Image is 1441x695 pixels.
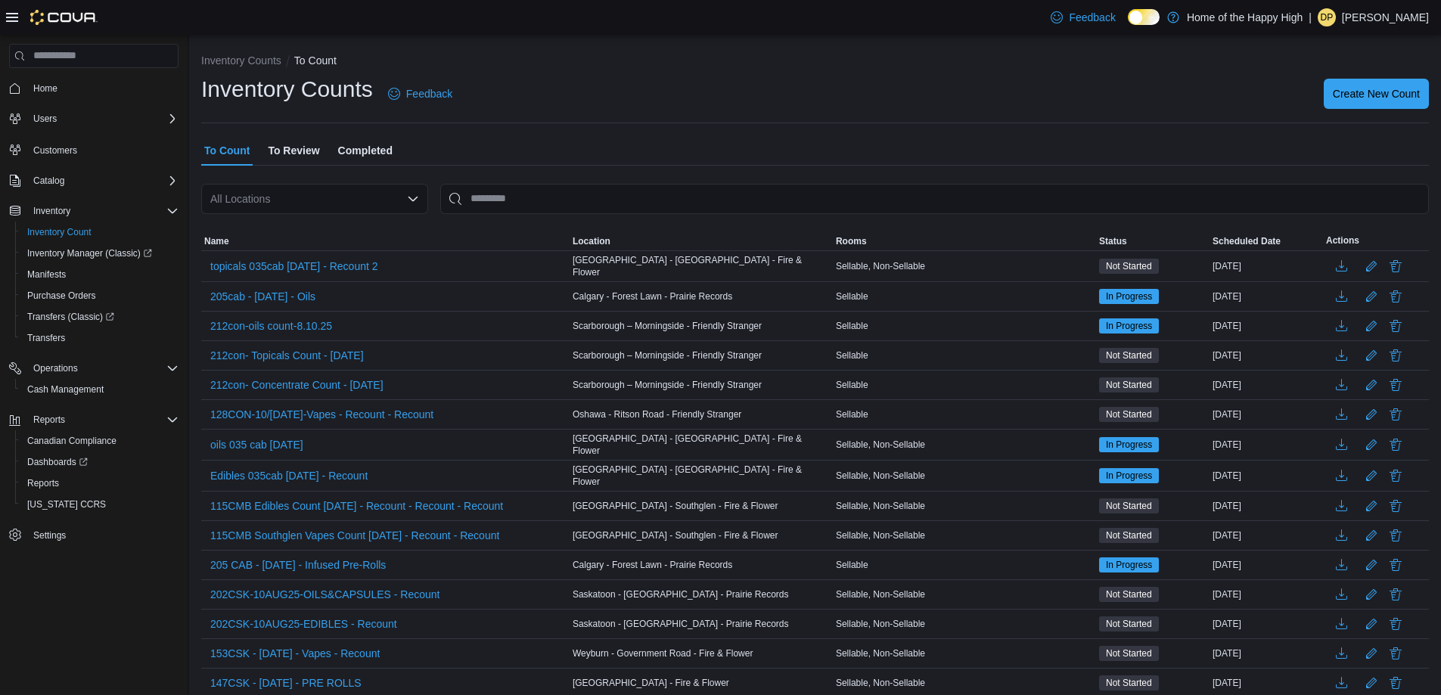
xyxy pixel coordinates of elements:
span: Cash Management [21,380,179,399]
button: Delete [1387,405,1405,424]
span: 212con- Concentrate Count - [DATE] [210,377,384,392]
span: Inventory Count [27,226,92,238]
button: Delete [1387,556,1405,574]
button: To Count [294,54,337,67]
button: Operations [27,359,84,377]
span: Calgary - Forest Lawn - Prairie Records [573,559,732,571]
input: Dark Mode [1128,9,1160,25]
span: In Progress [1099,437,1159,452]
a: Inventory Count [21,223,98,241]
span: 212con-oils count-8.10.25 [210,318,332,334]
div: [DATE] [1210,615,1323,633]
div: [DATE] [1210,467,1323,485]
button: Manifests [15,264,185,285]
span: Completed [338,135,393,166]
span: [GEOGRAPHIC_DATA] - [GEOGRAPHIC_DATA] - Fire & Flower [573,464,830,488]
span: 115CMB Edibles Count [DATE] - Recount - Recount - Recount [210,498,503,513]
button: Inventory [3,200,185,222]
a: Cash Management [21,380,110,399]
button: Delete [1387,644,1405,662]
div: [DATE] [1210,674,1323,692]
button: Status [1096,232,1210,250]
button: Edit count details [1362,255,1380,278]
button: Edit count details [1362,374,1380,396]
span: Catalog [33,175,64,187]
span: Not Started [1099,348,1159,363]
button: Delete [1387,436,1405,454]
button: oils 035 cab [DATE] [204,433,309,456]
span: In Progress [1099,468,1159,483]
div: Sellable [833,405,1096,424]
a: Feedback [1045,2,1121,33]
button: Delete [1387,497,1405,515]
span: Reports [21,474,179,492]
span: Status [1099,235,1127,247]
a: Feedback [382,79,458,109]
span: In Progress [1106,558,1152,572]
span: To Count [204,135,250,166]
a: Transfers (Classic) [15,306,185,327]
span: Canadian Compliance [27,435,116,447]
button: 115CMB Southglen Vapes Count [DATE] - Recount - Recount [204,524,505,547]
a: Transfers (Classic) [21,308,120,326]
span: In Progress [1106,438,1152,451]
span: Inventory [27,202,179,220]
div: [DATE] [1210,585,1323,603]
button: Edit count details [1362,672,1380,694]
span: Inventory Count [21,223,179,241]
span: Edibles 035cab [DATE] - Recount [210,468,368,483]
div: [DATE] [1210,436,1323,454]
span: To Review [268,135,319,166]
span: Not Started [1106,378,1152,392]
span: Scheduled Date [1213,235,1281,247]
span: Transfers (Classic) [27,311,114,323]
span: Purchase Orders [27,290,96,302]
p: | [1309,8,1312,26]
div: [DATE] [1210,497,1323,515]
div: [DATE] [1210,317,1323,335]
button: Customers [3,138,185,160]
a: Settings [27,526,72,545]
button: Rooms [833,232,1096,250]
span: Operations [27,359,179,377]
button: Inventory Counts [201,54,281,67]
div: Sellable, Non-Sellable [833,644,1096,662]
div: Sellable [833,317,1096,335]
p: [PERSON_NAME] [1342,8,1429,26]
button: Edit count details [1362,613,1380,635]
button: 205 CAB - [DATE] - Infused Pre-Rolls [204,554,392,576]
div: [DATE] [1210,556,1323,574]
span: Not Started [1099,675,1159,690]
div: [DATE] [1210,405,1323,424]
button: Delete [1387,674,1405,692]
span: 147CSK - [DATE] - PRE ROLLS [210,675,362,690]
div: Sellable, Non-Sellable [833,497,1096,515]
span: Transfers [21,329,179,347]
span: Dashboards [21,453,179,471]
button: Inventory Count [15,222,185,243]
div: Sellable, Non-Sellable [833,615,1096,633]
button: Transfers [15,327,185,349]
span: Reports [33,414,65,426]
h1: Inventory Counts [201,74,373,104]
span: Catalog [27,172,179,190]
img: Cova [30,10,98,25]
div: [DATE] [1210,526,1323,545]
span: Washington CCRS [21,495,179,513]
span: Settings [33,529,66,541]
button: Cash Management [15,379,185,400]
span: Feedback [406,86,452,101]
span: Calgary - Forest Lawn - Prairie Records [573,290,732,303]
div: Sellable [833,556,1096,574]
span: In Progress [1106,469,1152,482]
div: [DATE] [1210,346,1323,365]
button: Reports [3,409,185,430]
div: Sellable [833,376,1096,394]
span: Reports [27,477,59,489]
button: topicals 035cab [DATE] - Recount 2 [204,255,384,278]
div: [DATE] [1210,644,1323,662]
span: [US_STATE] CCRS [27,498,106,510]
button: Edit count details [1362,642,1380,665]
button: Delete [1387,317,1405,335]
span: Not Started [1099,407,1159,422]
